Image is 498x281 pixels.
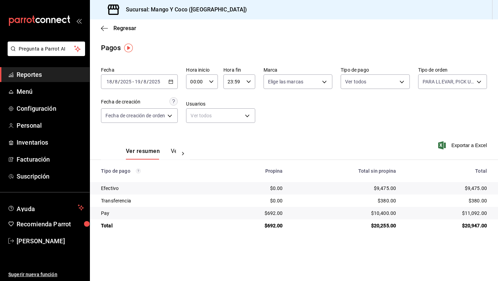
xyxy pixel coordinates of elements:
[112,79,114,84] span: /
[141,79,143,84] span: /
[101,67,178,72] label: Fecha
[143,79,147,84] input: --
[294,185,396,192] div: $9,475.00
[226,168,283,174] div: Propina
[118,79,120,84] span: /
[149,79,160,84] input: ----
[17,138,84,147] span: Inventarios
[147,79,149,84] span: /
[124,44,133,52] img: Tooltip marker
[136,169,141,173] svg: Los pagos realizados con Pay y otras terminales son montos brutos.
[135,79,141,84] input: --
[113,25,136,31] span: Regresar
[17,203,75,212] span: Ayuda
[106,79,112,84] input: --
[132,79,134,84] span: -
[120,6,247,14] h3: Sucursal: Mango Y Coco ([GEOGRAPHIC_DATA])
[126,148,160,160] button: Ver resumen
[101,197,215,204] div: Transferencia
[226,185,283,192] div: $0.00
[186,67,218,72] label: Hora inicio
[407,210,487,217] div: $11,092.00
[171,148,197,160] button: Ver pagos
[19,45,74,53] span: Pregunta a Parrot AI
[126,148,176,160] div: navigation tabs
[294,210,396,217] div: $10,400.00
[17,70,84,79] span: Reportes
[105,112,165,119] span: Fecha de creación de orden
[294,197,396,204] div: $380.00
[268,78,303,85] span: Elige las marcas
[101,185,215,192] div: Efectivo
[101,43,121,53] div: Pagos
[8,271,84,278] span: Sugerir nueva función
[101,98,140,106] div: Fecha de creación
[101,25,136,31] button: Regresar
[226,210,283,217] div: $692.00
[341,67,409,72] label: Tipo de pago
[17,172,84,181] span: Suscripción
[294,222,396,229] div: $20,255.00
[407,185,487,192] div: $9,475.00
[345,78,366,85] span: Ver todos
[114,79,118,84] input: --
[17,155,84,164] span: Facturación
[264,67,332,72] label: Marca
[186,101,255,106] label: Usuarios
[5,50,85,57] a: Pregunta a Parrot AI
[423,78,474,85] span: PARA LLEVAR, PICK UP, COME AQUÍ, Externo, Come Aquí, A domicilio
[101,168,215,174] div: Tipo de pago
[101,210,215,217] div: Pay
[8,42,85,56] button: Pregunta a Parrot AI
[407,197,487,204] div: $380.00
[294,168,396,174] div: Total sin propina
[407,168,487,174] div: Total
[17,121,84,130] span: Personal
[418,67,487,72] label: Tipo de orden
[407,222,487,229] div: $20,947.00
[440,141,487,149] button: Exportar a Excel
[76,18,82,24] button: open_drawer_menu
[120,79,132,84] input: ----
[17,87,84,96] span: Menú
[17,236,84,246] span: [PERSON_NAME]
[17,219,84,229] span: Recomienda Parrot
[226,222,283,229] div: $692.00
[101,222,215,229] div: Total
[186,108,255,123] div: Ver todos
[226,197,283,204] div: $0.00
[17,104,84,113] span: Configuración
[223,67,255,72] label: Hora fin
